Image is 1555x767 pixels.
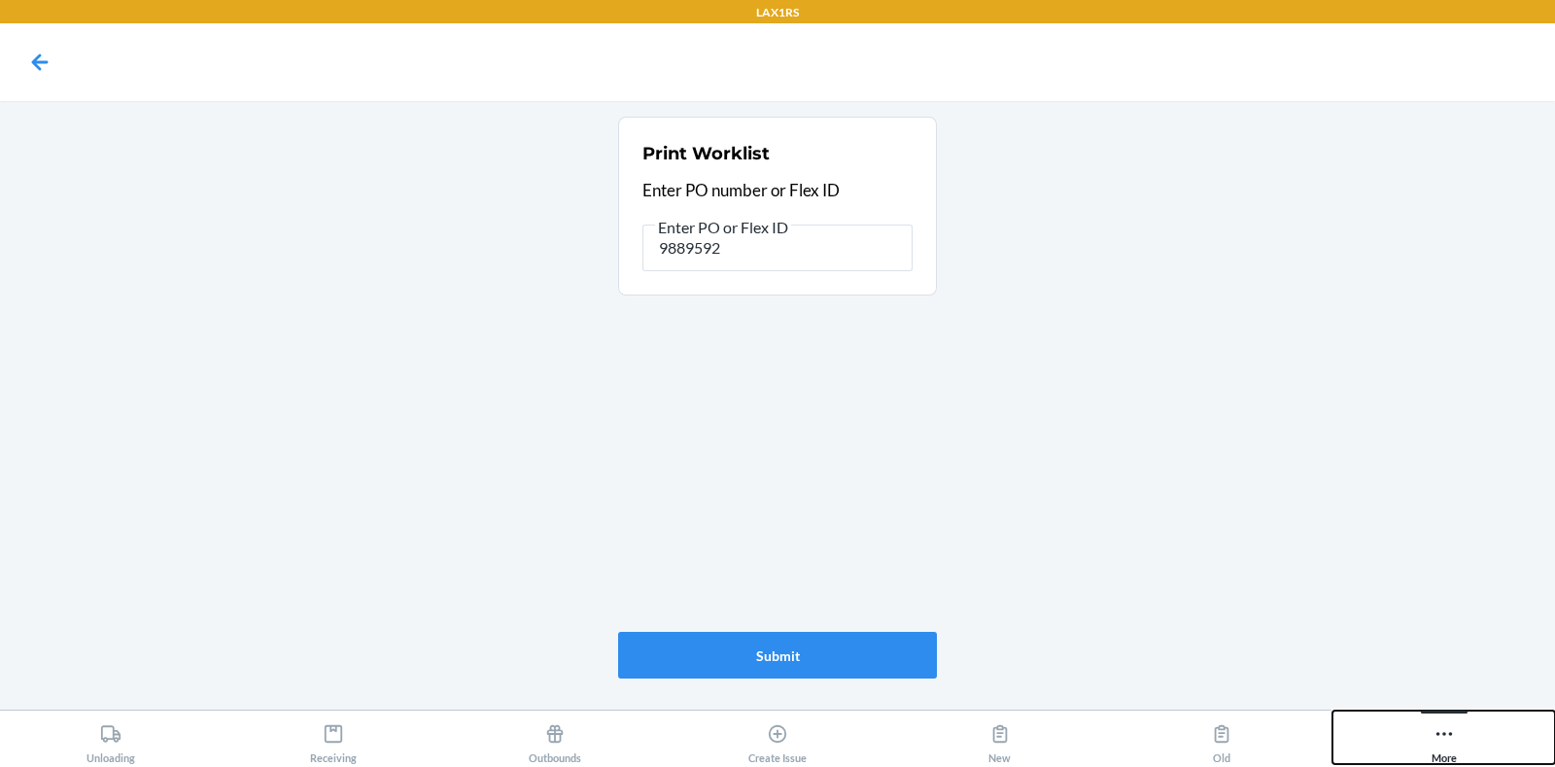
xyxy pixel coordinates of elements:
[1332,711,1555,764] button: More
[642,178,913,203] p: Enter PO number or Flex ID
[988,715,1011,764] div: New
[529,715,581,764] div: Outbounds
[888,711,1111,764] button: New
[310,715,357,764] div: Receiving
[223,711,445,764] button: Receiving
[667,711,889,764] button: Create Issue
[86,715,135,764] div: Unloading
[1211,715,1232,764] div: Old
[444,711,667,764] button: Outbounds
[642,141,770,166] h2: Print Worklist
[618,632,937,679] button: Submit
[1111,711,1333,764] button: Old
[642,225,913,271] input: Enter PO or Flex ID
[756,4,799,21] p: LAX1RS
[1432,715,1457,764] div: More
[655,218,791,237] span: Enter PO or Flex ID
[748,715,807,764] div: Create Issue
